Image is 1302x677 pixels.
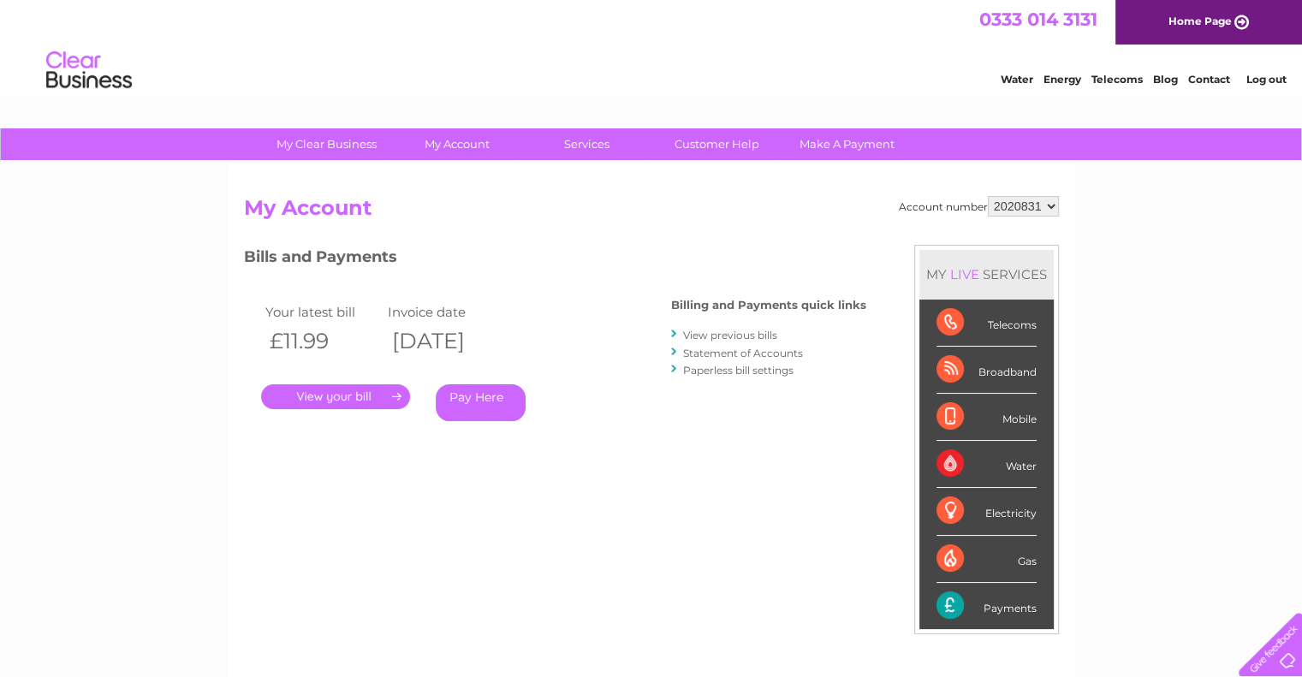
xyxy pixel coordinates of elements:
a: Blog [1153,73,1178,86]
img: logo.png [45,45,133,97]
div: Broadband [936,347,1037,394]
a: Contact [1188,73,1230,86]
a: Energy [1043,73,1081,86]
div: Mobile [936,394,1037,441]
a: Pay Here [436,384,526,421]
td: Invoice date [383,300,507,324]
a: Paperless bill settings [683,364,794,377]
div: Water [936,441,1037,488]
h3: Bills and Payments [244,245,866,275]
a: Statement of Accounts [683,347,803,359]
th: [DATE] [383,324,507,359]
div: Gas [936,536,1037,583]
a: My Clear Business [256,128,397,160]
a: View previous bills [683,329,777,341]
a: 0333 014 3131 [979,9,1097,30]
a: My Account [386,128,527,160]
a: Customer Help [646,128,788,160]
div: Electricity [936,488,1037,535]
a: Telecoms [1091,73,1143,86]
a: Make A Payment [776,128,918,160]
div: Payments [936,583,1037,629]
div: Telecoms [936,300,1037,347]
th: £11.99 [261,324,384,359]
div: LIVE [947,266,983,282]
div: Clear Business is a trading name of Verastar Limited (registered in [GEOGRAPHIC_DATA] No. 3667643... [247,9,1056,83]
a: . [261,384,410,409]
a: Services [516,128,657,160]
div: MY SERVICES [919,250,1054,299]
td: Your latest bill [261,300,384,324]
h2: My Account [244,196,1059,229]
a: Log out [1246,73,1286,86]
a: Water [1001,73,1033,86]
div: Account number [899,196,1059,217]
h4: Billing and Payments quick links [671,299,866,312]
